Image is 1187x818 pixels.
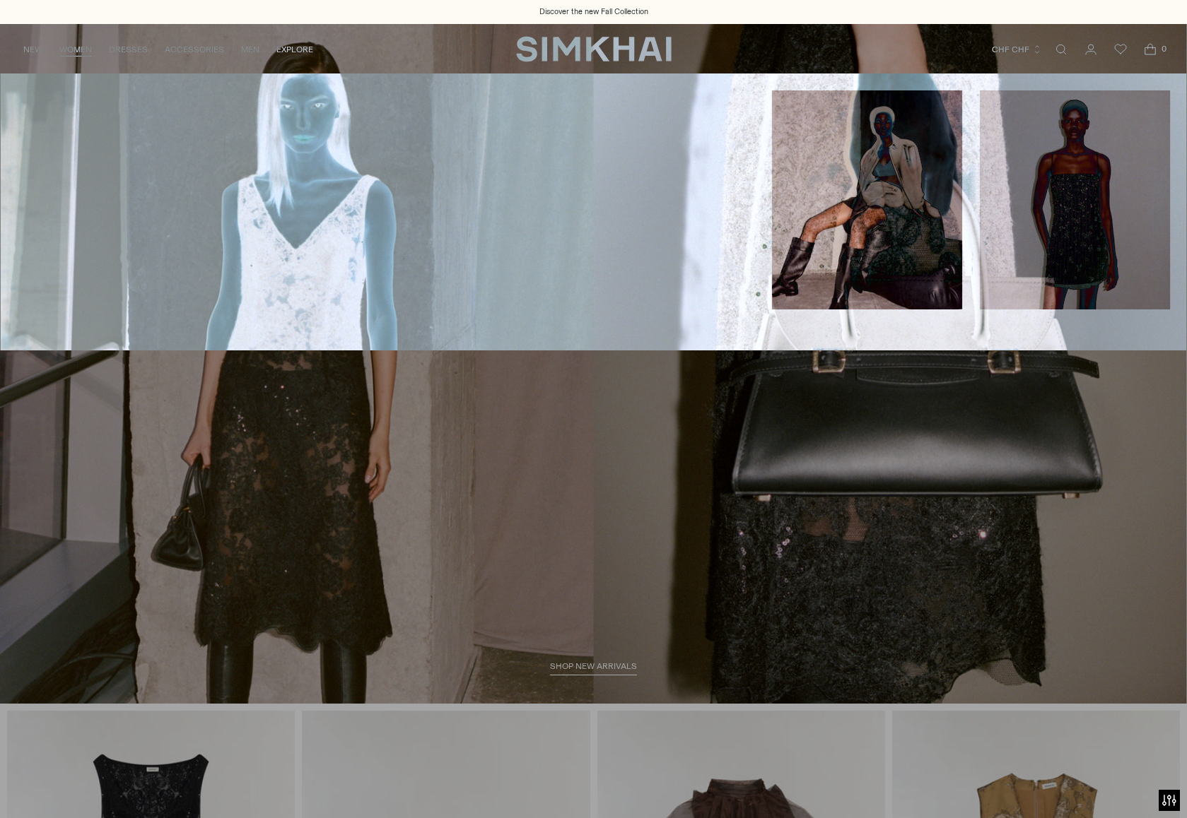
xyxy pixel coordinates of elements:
a: DRESSES [109,34,148,65]
a: ACCESSORIES [165,34,224,65]
a: SIMKHAI [516,35,672,63]
span: 0 [1157,42,1170,55]
a: EXPLORE [276,34,313,65]
a: Wishlist [1106,35,1135,64]
a: Discover the new Fall Collection [539,6,648,18]
a: NEW [23,34,42,65]
a: Open cart modal [1136,35,1164,64]
a: WOMEN [59,34,92,65]
a: Go to the account page [1077,35,1105,64]
a: MEN [241,34,259,65]
a: Open search modal [1047,35,1075,64]
button: CHF CHF [992,34,1042,65]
